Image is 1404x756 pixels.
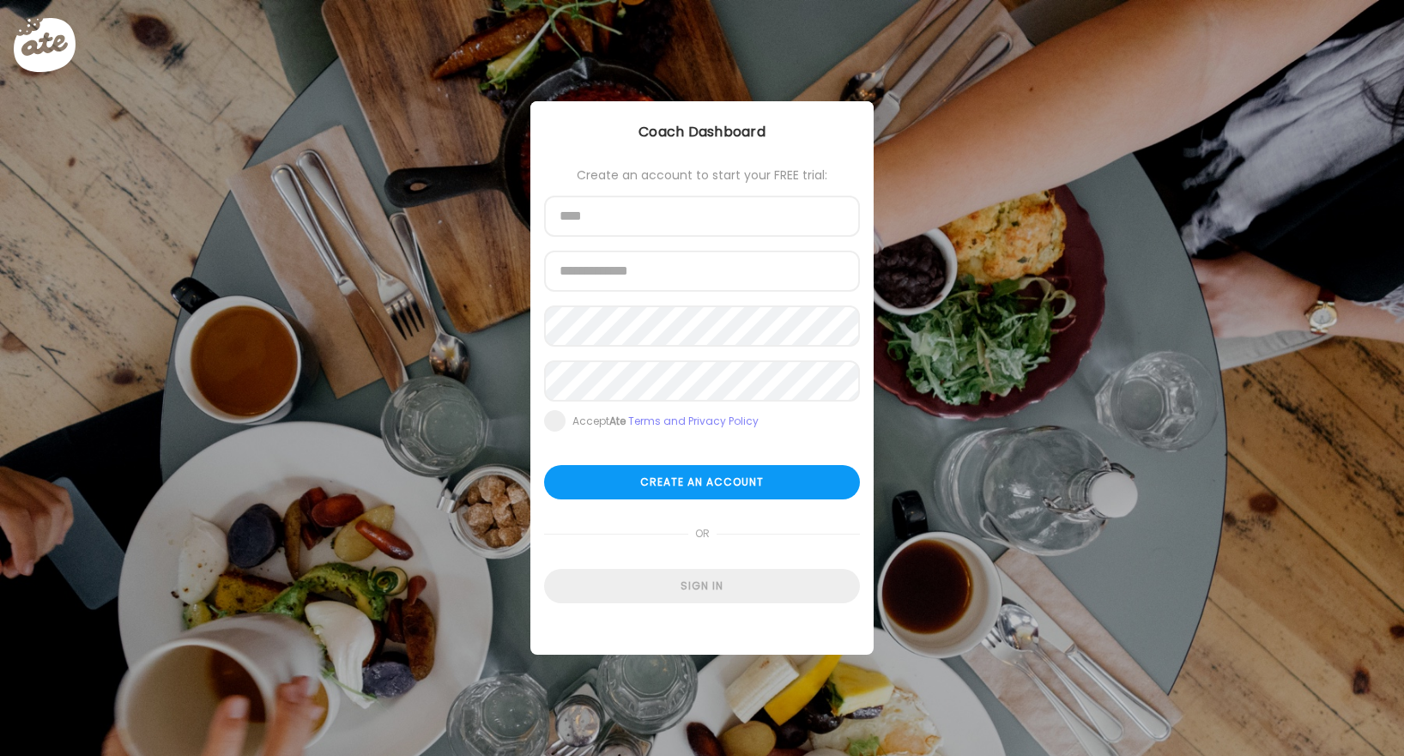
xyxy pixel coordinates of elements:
[530,122,874,142] div: Coach Dashboard
[609,414,626,428] b: Ate
[628,414,759,428] a: Terms and Privacy Policy
[572,414,759,428] div: Accept
[544,569,860,603] div: Sign in
[688,517,717,551] span: or
[544,465,860,499] div: Create an account
[544,168,860,182] div: Create an account to start your FREE trial:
